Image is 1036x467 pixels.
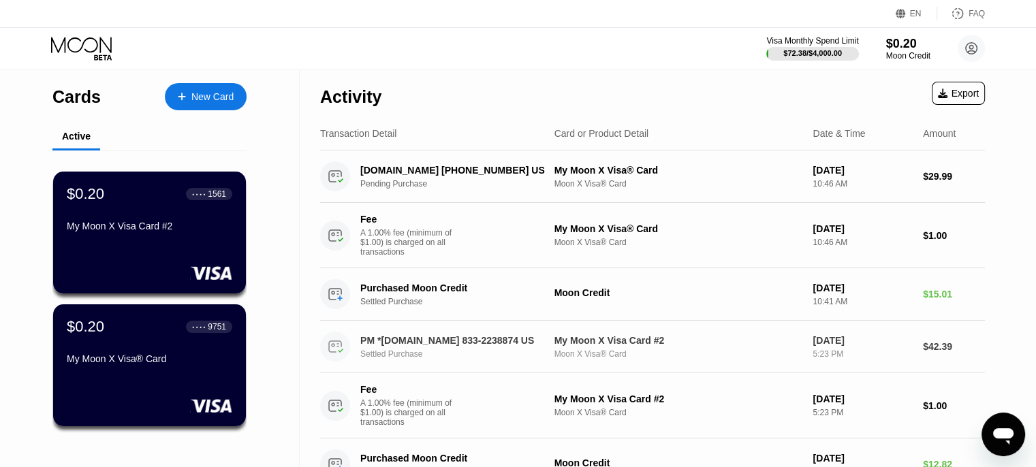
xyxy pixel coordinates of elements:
[360,349,561,359] div: Settled Purchase
[191,91,234,103] div: New Card
[766,36,858,61] div: Visa Monthly Spend Limit$72.38/$4,000.00
[53,172,246,293] div: $0.20● ● ● ●1561My Moon X Visa Card #2
[813,179,912,189] div: 10:46 AM
[937,7,985,20] div: FAQ
[886,51,930,61] div: Moon Credit
[886,37,930,51] div: $0.20
[813,128,865,139] div: Date & Time
[360,453,547,464] div: Purchased Moon Credit
[192,192,206,196] div: ● ● ● ●
[360,283,547,293] div: Purchased Moon Credit
[969,9,985,18] div: FAQ
[67,318,104,336] div: $0.20
[923,341,985,352] div: $42.39
[360,214,456,225] div: Fee
[938,88,979,99] div: Export
[813,238,912,247] div: 10:46 AM
[360,335,547,346] div: PM *[DOMAIN_NAME] 833-2238874 US
[766,36,858,46] div: Visa Monthly Spend Limit
[554,165,802,176] div: My Moon X Visa® Card
[62,131,91,142] div: Active
[813,297,912,306] div: 10:41 AM
[923,230,985,241] div: $1.00
[360,398,462,427] div: A 1.00% fee (minimum of $1.00) is charged on all transactions
[923,289,985,300] div: $15.01
[554,335,802,346] div: My Moon X Visa Card #2
[192,325,206,329] div: ● ● ● ●
[208,322,226,332] div: 9751
[813,349,912,359] div: 5:23 PM
[813,408,912,417] div: 5:23 PM
[554,349,802,359] div: Moon X Visa® Card
[783,49,842,57] div: $72.38 / $4,000.00
[320,128,396,139] div: Transaction Detail
[554,393,802,404] div: My Moon X Visa Card #2
[813,453,912,464] div: [DATE]
[923,128,956,139] div: Amount
[982,413,1025,456] iframe: Button to launch messaging window
[67,185,104,203] div: $0.20
[320,373,985,438] div: FeeA 1.00% fee (minimum of $1.00) is charged on all transactionsMy Moon X Visa Card #2Moon X Visa...
[554,128,649,139] div: Card or Product Detail
[910,9,922,18] div: EN
[320,150,985,203] div: [DOMAIN_NAME] [PHONE_NUMBER] USPending PurchaseMy Moon X Visa® CardMoon X Visa® Card[DATE]10:46 A...
[320,321,985,373] div: PM *[DOMAIN_NAME] 833-2238874 USSettled PurchaseMy Moon X Visa Card #2Moon X Visa® Card[DATE]5:23...
[813,165,912,176] div: [DATE]
[923,171,985,182] div: $29.99
[813,283,912,293] div: [DATE]
[554,238,802,247] div: Moon X Visa® Card
[896,7,937,20] div: EN
[320,203,985,268] div: FeeA 1.00% fee (minimum of $1.00) is charged on all transactionsMy Moon X Visa® CardMoon X Visa® ...
[360,228,462,257] div: A 1.00% fee (minimum of $1.00) is charged on all transactions
[53,304,246,426] div: $0.20● ● ● ●9751My Moon X Visa® Card
[67,353,232,364] div: My Moon X Visa® Card
[360,297,561,306] div: Settled Purchase
[554,179,802,189] div: Moon X Visa® Card
[320,87,381,107] div: Activity
[554,223,802,234] div: My Moon X Visa® Card
[52,87,101,107] div: Cards
[208,189,226,199] div: 1561
[165,83,247,110] div: New Card
[554,287,802,298] div: Moon Credit
[554,408,802,417] div: Moon X Visa® Card
[67,221,232,231] div: My Moon X Visa Card #2
[360,384,456,395] div: Fee
[813,393,912,404] div: [DATE]
[932,82,985,105] div: Export
[360,179,561,189] div: Pending Purchase
[360,165,547,176] div: [DOMAIN_NAME] [PHONE_NUMBER] US
[923,400,985,411] div: $1.00
[886,37,930,61] div: $0.20Moon Credit
[813,223,912,234] div: [DATE]
[320,268,985,321] div: Purchased Moon CreditSettled PurchaseMoon Credit[DATE]10:41 AM$15.01
[813,335,912,346] div: [DATE]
